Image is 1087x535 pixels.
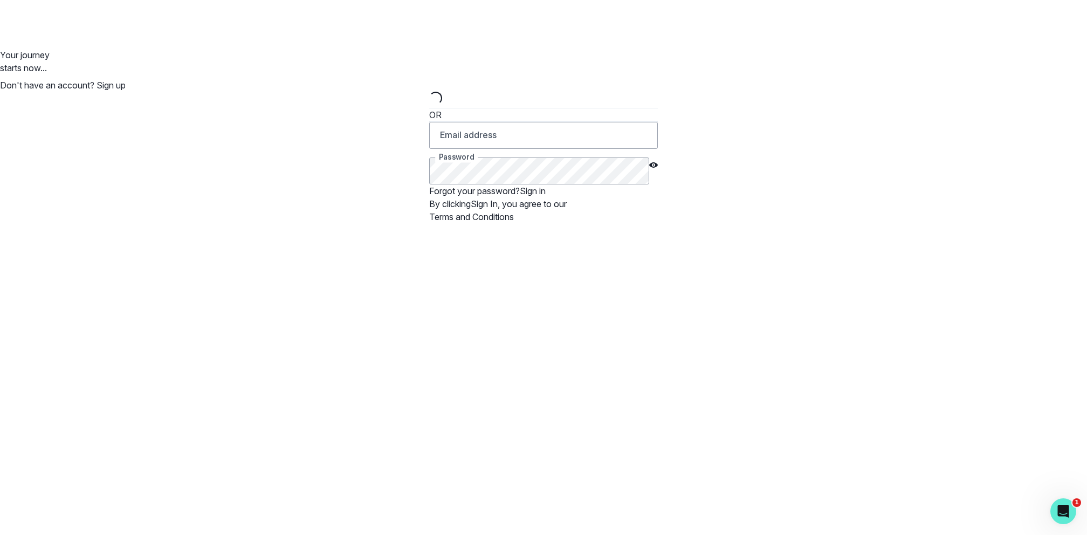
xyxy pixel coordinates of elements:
[429,197,658,210] p: By clicking Sign In , you agree to our
[429,92,442,108] button: Sign in with Google (GSuite)
[520,184,546,197] button: Sign in
[1072,498,1081,507] span: 1
[429,211,514,222] a: Terms and Conditions
[97,80,126,91] a: Sign up
[429,108,658,121] p: OR
[429,184,520,197] button: Forgot your password?
[1050,498,1076,524] iframe: Intercom live chat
